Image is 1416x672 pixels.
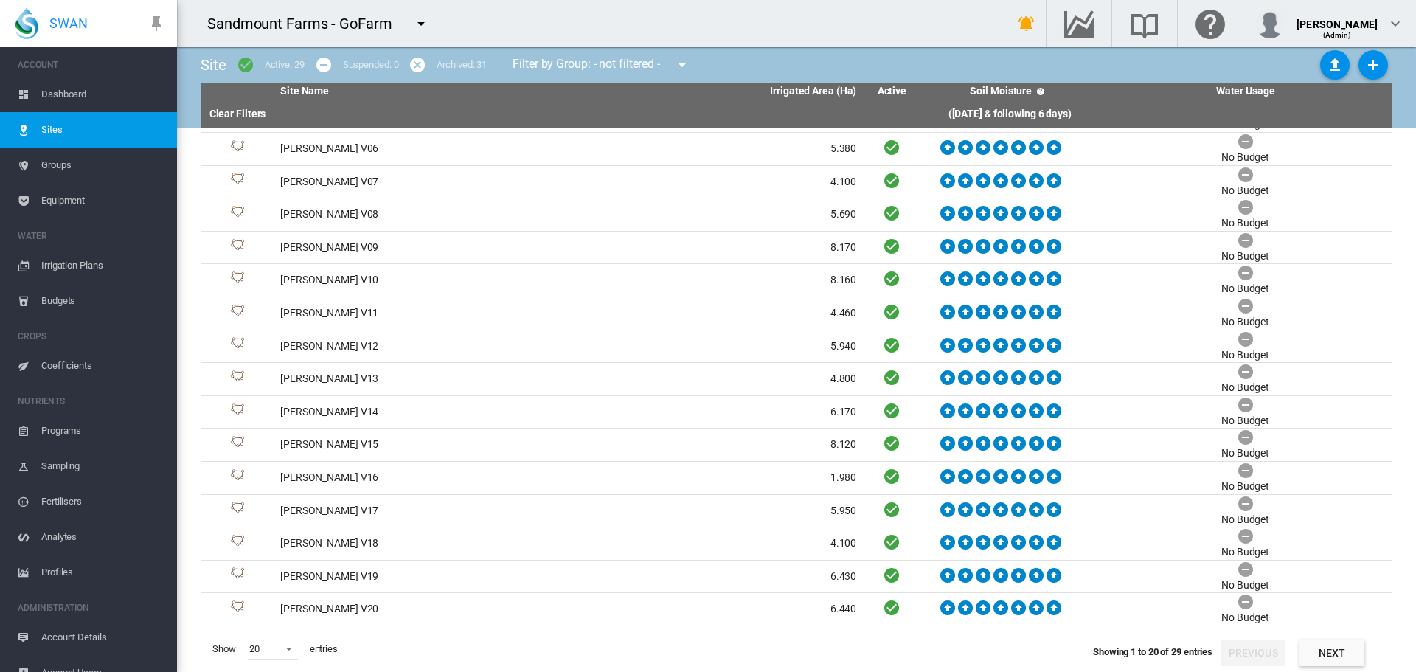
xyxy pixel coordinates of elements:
[274,363,569,395] td: [PERSON_NAME] V13
[206,567,268,585] div: Site Id: 40770
[201,297,1392,330] tr: Site Id: 40766 [PERSON_NAME] V11 4.460 No Budget
[569,396,863,429] td: 6.170
[569,83,863,100] th: Irrigated Area (Ha)
[1386,15,1404,32] md-icon: icon-chevron-down
[274,462,569,494] td: [PERSON_NAME] V16
[1358,50,1388,80] button: Add New Site, define start date
[1012,9,1041,38] button: icon-bell-ring
[206,337,268,355] div: Site Id: 40763
[206,436,268,454] div: Site Id: 40807
[41,77,165,112] span: Dashboard
[229,567,246,585] img: 1.svg
[1299,640,1364,666] button: Next
[274,561,569,593] td: [PERSON_NAME] V19
[502,50,701,80] div: Filter by Group: - not filtered -
[1221,611,1269,626] div: No Budget
[201,56,226,74] span: Site
[569,363,863,395] td: 4.800
[201,462,1392,495] tr: Site Id: 40808 [PERSON_NAME] V16 1.980 No Budget
[18,325,165,348] span: CROPS
[274,264,569,297] td: [PERSON_NAME] V10
[201,593,1392,626] tr: Site Id: 40771 [PERSON_NAME] V20 6.440 No Budget
[206,502,268,519] div: Site Id: 40767
[274,396,569,429] td: [PERSON_NAME] V14
[41,148,165,183] span: Groups
[229,436,246,454] img: 1.svg
[201,330,1392,364] tr: Site Id: 40763 [PERSON_NAME] V12 5.940 No Budget
[206,271,268,289] div: Site Id: 40802
[569,330,863,363] td: 5.940
[1297,11,1378,26] div: [PERSON_NAME]
[229,140,246,158] img: 1.svg
[862,83,921,100] th: Active
[201,561,1392,594] tr: Site Id: 40770 [PERSON_NAME] V19 6.430 No Budget
[265,58,305,72] div: Active: 29
[274,166,569,198] td: [PERSON_NAME] V07
[201,363,1392,396] tr: Site Id: 40768 [PERSON_NAME] V13 4.800 No Budget
[1193,15,1228,32] md-icon: Click here for help
[1098,83,1392,100] th: Water Usage
[673,56,691,74] md-icon: icon-menu-down
[147,15,165,32] md-icon: icon-pin
[1221,545,1269,560] div: No Budget
[1221,249,1269,264] div: No Budget
[18,596,165,620] span: ADMINISTRATION
[206,370,268,388] div: Site Id: 40768
[201,396,1392,429] tr: Site Id: 40769 [PERSON_NAME] V14 6.170 No Budget
[41,183,165,218] span: Equipment
[41,413,165,448] span: Programs
[206,140,268,158] div: Site Id: 40803
[229,502,246,519] img: 1.svg
[1221,446,1269,461] div: No Budget
[274,232,569,264] td: [PERSON_NAME] V09
[1326,56,1344,74] md-icon: icon-upload
[343,58,399,72] div: Suspended: 0
[274,133,569,165] td: [PERSON_NAME] V06
[229,305,246,322] img: 1.svg
[1221,414,1269,429] div: No Budget
[1255,9,1285,38] img: profile.jpg
[18,53,165,77] span: ACCOUNT
[229,206,246,224] img: 1.svg
[41,620,165,655] span: Account Details
[201,232,1392,265] tr: Site Id: 40793 [PERSON_NAME] V09 8.170 No Budget
[1221,315,1269,330] div: No Budget
[304,637,344,662] span: entries
[274,330,569,363] td: [PERSON_NAME] V12
[201,264,1392,297] tr: Site Id: 40802 [PERSON_NAME] V10 8.160 No Budget
[569,297,863,330] td: 4.460
[229,469,246,487] img: 1.svg
[1221,479,1269,494] div: No Budget
[1032,83,1049,100] md-icon: icon-help-circle
[1221,216,1269,231] div: No Budget
[206,305,268,322] div: Site Id: 40766
[201,527,1392,561] tr: Site Id: 40762 [PERSON_NAME] V18 4.100 No Budget
[206,600,268,618] div: Site Id: 40771
[249,643,260,654] div: 20
[1093,646,1212,657] span: Showing 1 to 20 of 29 entries
[1018,15,1035,32] md-icon: icon-bell-ring
[274,83,569,100] th: Site Name
[49,14,88,32] span: SWAN
[206,206,268,224] div: Site Id: 40795
[229,370,246,388] img: 1.svg
[207,13,406,34] div: Sandmount Farms - GoFarm
[18,224,165,248] span: WATER
[274,429,569,461] td: [PERSON_NAME] V15
[1221,348,1269,363] div: No Budget
[569,429,863,461] td: 8.120
[41,555,165,590] span: Profiles
[41,112,165,148] span: Sites
[274,198,569,231] td: [PERSON_NAME] V08
[921,83,1098,100] th: Soil Moisture
[406,9,436,38] button: icon-menu-down
[201,133,1392,166] tr: Site Id: 40803 [PERSON_NAME] V06 5.380 No Budget
[41,283,165,319] span: Budgets
[1221,381,1269,395] div: No Budget
[15,8,38,39] img: SWAN-Landscape-Logo-Colour-drop.png
[569,198,863,231] td: 5.690
[437,58,487,72] div: Archived: 31
[206,637,242,662] span: Show
[229,271,246,289] img: 1.svg
[41,448,165,484] span: Sampling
